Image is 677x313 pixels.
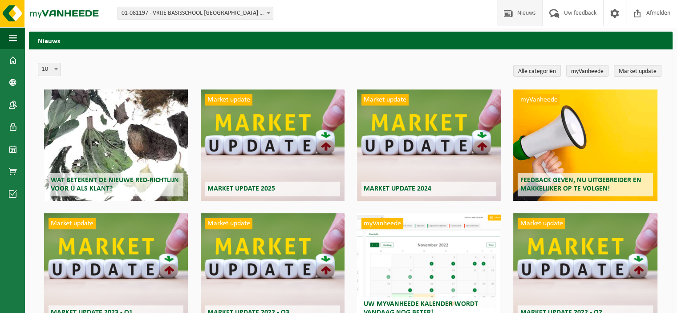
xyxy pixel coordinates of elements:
a: myVanheede Feedback geven, nu uitgebreider en makkelijker op te volgen! [513,89,657,201]
span: Market update 2025 [207,185,275,192]
a: Market update Market update 2024 [357,89,501,201]
span: 01-081197 - VRIJE BASISSCHOOL GROTENBERGE - GROTENBERGE [118,7,273,20]
span: Market update [49,218,96,229]
span: Market update [205,94,252,106]
h2: Nieuws [29,32,673,49]
a: Wat betekent de nieuwe RED-richtlijn voor u als klant? [44,89,188,201]
a: myVanheede [566,65,608,77]
span: Feedback geven, nu uitgebreider en makkelijker op te volgen! [520,177,641,192]
span: myVanheede [361,218,403,229]
span: Wat betekent de nieuwe RED-richtlijn voor u als klant? [51,177,179,192]
span: 01-081197 - VRIJE BASISSCHOOL GROTENBERGE - GROTENBERGE [118,7,273,20]
span: myVanheede [518,94,559,106]
span: Market update [361,94,409,106]
span: Market update 2024 [364,185,431,192]
span: 10 [38,63,61,76]
a: Market update [614,65,661,77]
span: 10 [38,63,61,76]
span: Market update [518,218,565,229]
a: Market update Market update 2025 [201,89,345,201]
a: Alle categoriën [513,65,561,77]
span: Market update [205,218,252,229]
